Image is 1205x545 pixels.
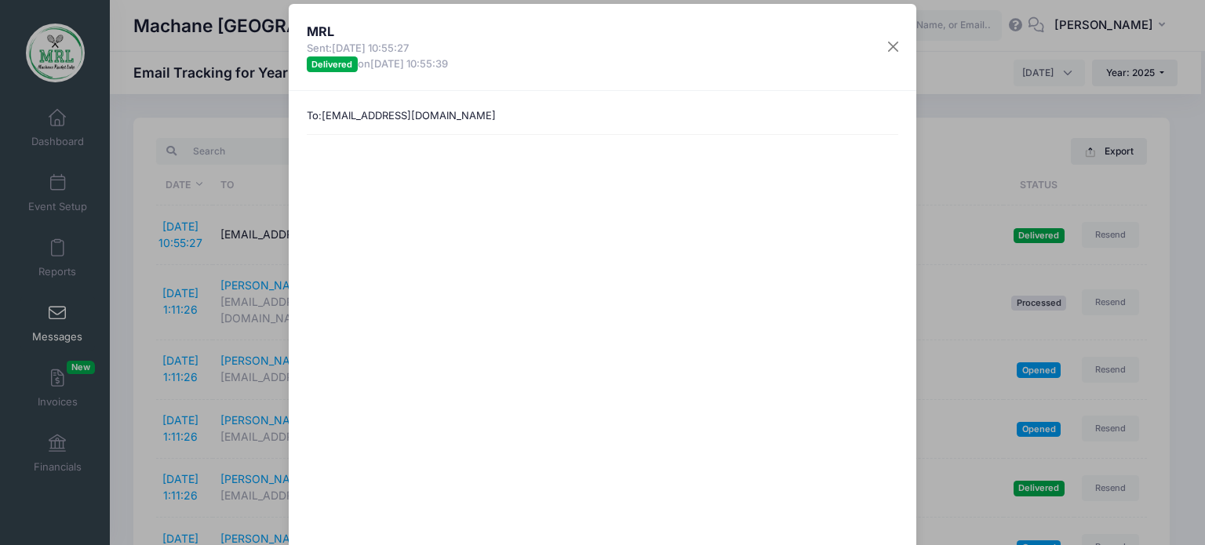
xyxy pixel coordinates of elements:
[332,42,409,54] span: [DATE] 10:55:27
[370,57,448,70] span: [DATE] 10:55:39
[358,57,448,70] span: on
[322,109,496,122] span: [EMAIL_ADDRESS][DOMAIN_NAME]
[307,56,358,71] span: Delivered
[307,22,448,41] h4: MRL
[299,108,906,124] div: To:
[879,33,908,61] button: Close
[307,41,448,56] span: Sent:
